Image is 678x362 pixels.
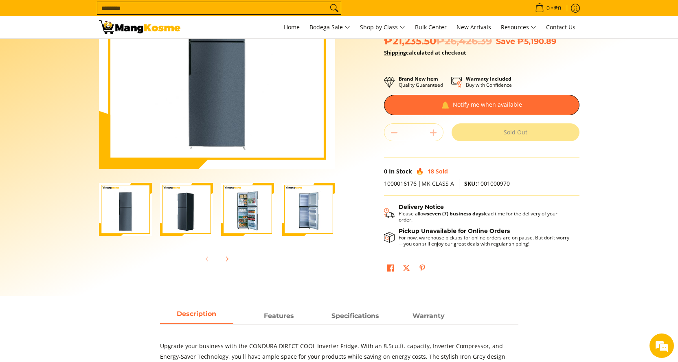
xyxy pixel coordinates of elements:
span: Bulk Center [415,23,447,31]
span: 1001000970 [464,180,510,187]
span: Description [160,309,233,323]
img: Condura 8.5 Cu. Ft. 2-Door Direct Cool Inverter Ref l Mang Kosme [99,20,180,34]
button: Next [218,250,236,268]
a: Pin on Pinterest [417,262,428,276]
span: We are offline. Please leave us a message. [17,103,142,185]
a: Bulk Center [411,16,451,38]
a: Description 1 [241,309,315,324]
span: 0 [545,5,551,11]
span: • [533,4,564,13]
strong: Warranty [413,312,445,320]
nav: Main Menu [189,16,579,38]
span: 1000016176 |MK CLASS A [384,180,454,187]
button: Shipping & Delivery [384,204,571,223]
span: Shop by Class [360,22,405,33]
span: 18 [428,167,434,175]
a: Resources [497,16,540,38]
strong: Features [264,312,294,320]
span: Save [496,36,515,46]
strong: seven (7) business days [427,210,484,217]
a: Post on X [401,262,412,276]
span: New Arrivals [456,23,491,31]
p: For now, warehouse pickups for online orders are on pause. But don’t worry—you can still enjoy ou... [399,235,571,247]
img: Condura 8.5 Cu. Ft. Two-Door Direct Cool Manual Defrost Inverter Refrigerator, CTD800MNI-A (Class... [282,183,335,236]
a: Shop by Class [356,16,409,38]
span: ₱21,235.50 [384,35,492,47]
strong: Warranty Included [466,75,511,82]
p: Please allow lead time for the delivery of your order. [399,211,571,223]
span: 0 [384,167,387,175]
strong: Pickup Unavailable for Online Orders [399,227,510,235]
p: Buy with Confidence [466,76,512,88]
button: Search [328,2,341,14]
textarea: Type your message and click 'Submit' [4,222,155,251]
span: SKU: [464,180,477,187]
a: New Arrivals [452,16,495,38]
a: Home [280,16,304,38]
span: Sold [436,167,448,175]
div: Minimize live chat window [134,4,153,24]
a: Share on Facebook [385,262,396,276]
a: Description 2 [319,309,392,324]
span: Contact Us [546,23,575,31]
span: ₱0 [553,5,562,11]
strong: calculated at checkout [384,49,466,56]
a: Description 3 [392,309,465,324]
span: In Stock [389,167,412,175]
span: Home [284,23,300,31]
img: Condura 8.5 Cu. Ft. Two-Door Direct Cool Manual Defrost Inverter Refrigerator, CTD800MNI-A (Class... [160,183,213,236]
span: Specifications [319,309,392,323]
span: Resources [501,22,536,33]
div: Leave a message [42,46,137,56]
del: ₱26,426.39 [436,35,492,47]
span: ₱5,190.89 [517,36,556,46]
span: Bodega Sale [309,22,350,33]
img: Condura 8.5 Cu. Ft. Two-Door Direct Cool Manual Defrost Inverter Refrigerator, CTD800MNI-A (Class... [221,183,274,236]
p: Quality Guaranteed [399,76,443,88]
a: Contact Us [542,16,579,38]
em: Submit [119,251,148,262]
strong: Brand New Item [399,75,438,82]
strong: Delivery Notice [399,203,444,211]
a: Shipping [384,49,406,56]
a: Bodega Sale [305,16,354,38]
a: Description [160,309,233,324]
img: Condura 8.5 Cu. Ft. Two-Door Direct Cool Manual Defrost Inverter Refrigerator, CTD800MNI-A (Class... [99,183,152,236]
